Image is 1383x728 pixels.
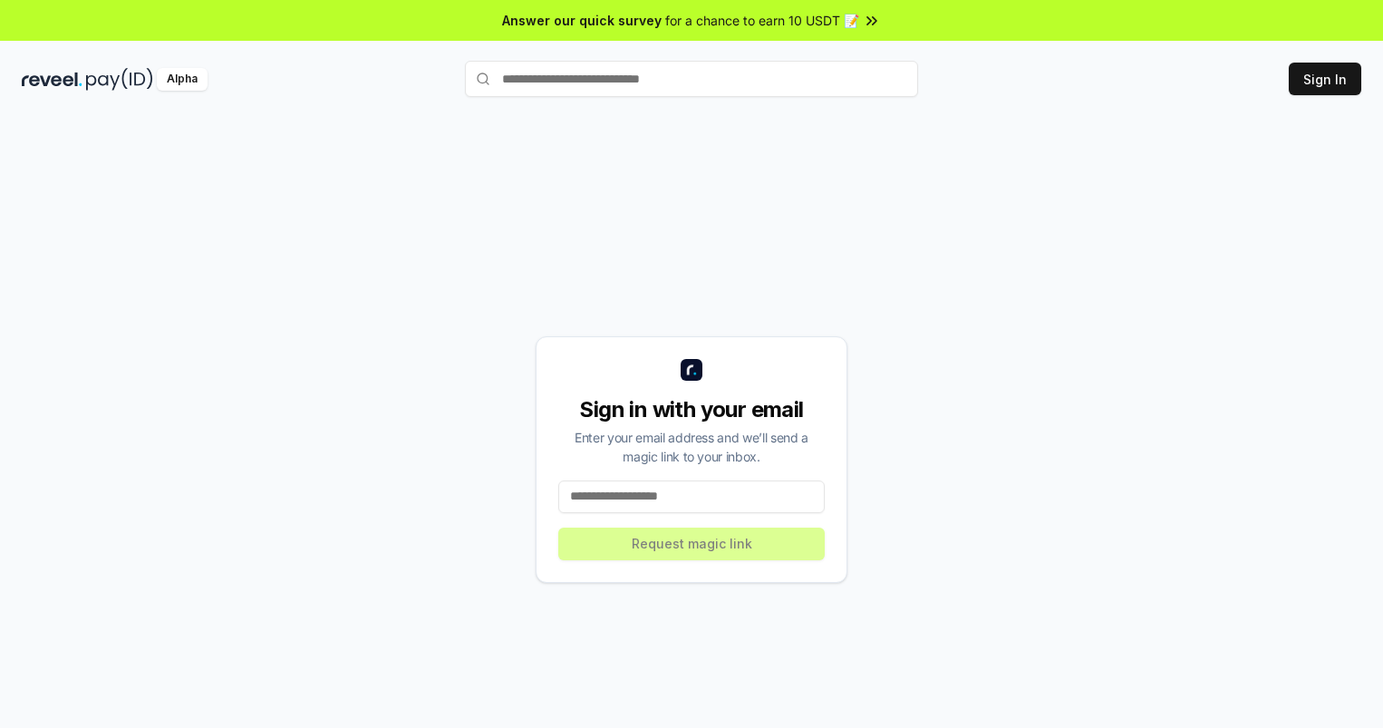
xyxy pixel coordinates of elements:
span: for a chance to earn 10 USDT 📝 [665,11,859,30]
span: Answer our quick survey [502,11,662,30]
div: Alpha [157,68,208,91]
img: pay_id [86,68,153,91]
div: Enter your email address and we’ll send a magic link to your inbox. [558,428,825,466]
div: Sign in with your email [558,395,825,424]
img: logo_small [681,359,702,381]
img: reveel_dark [22,68,82,91]
button: Sign In [1289,63,1361,95]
